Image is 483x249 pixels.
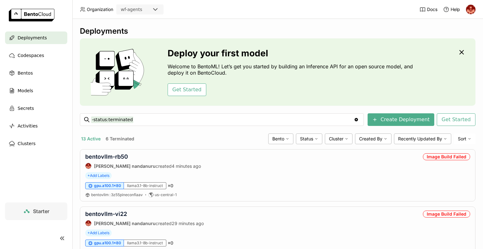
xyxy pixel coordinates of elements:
a: Codespaces [5,49,67,62]
svg: Clear value [354,117,359,122]
span: Deployments [18,34,47,42]
img: prasanth nandanuru [466,5,475,14]
span: × 0 [168,183,173,189]
div: Status [296,133,322,144]
div: llama3.1-8b-instruct [124,240,166,246]
a: Activities [5,120,67,132]
button: Get Started [168,83,206,96]
strong: [PERSON_NAME] nandanuru [94,163,156,169]
strong: [PERSON_NAME] nandanuru [94,221,156,226]
span: gpu.a100.1x80 [94,183,121,188]
a: Models [5,84,67,97]
span: 4 minutes ago [172,163,201,169]
div: wf-agents [121,6,142,13]
a: Starter [5,202,67,220]
img: prasanth nandanuru [86,220,91,226]
span: gpu.a100.1x80 [94,241,121,246]
div: llama3.1-8b-instruct [124,182,166,189]
span: +Add Labels [85,172,112,179]
button: 13 Active [80,135,102,143]
span: Secrets [18,105,34,112]
span: Organization [87,7,113,12]
h3: Deploy your first model [168,48,416,58]
span: Bentos [18,69,33,77]
button: Create Deployment [368,113,434,126]
img: prasanth nandanuru [86,163,91,169]
span: : [109,192,110,197]
a: Bentos [5,67,67,79]
span: Docs [427,7,437,12]
div: Deployments [80,26,475,36]
p: Welcome to BentoML! Let’s get you started by building an Inference API for an open source model, ... [168,63,416,76]
span: 29 minutes ago [172,221,204,226]
div: Image Build Failed [423,153,470,160]
div: created [85,220,204,226]
span: Clusters [18,140,36,147]
a: Deployments [5,31,67,44]
span: Help [451,7,460,12]
div: Help [443,6,460,13]
a: bentovllm:3z55pineconfiaav [91,192,143,197]
div: Bento [268,133,293,144]
span: Starter [33,208,49,214]
a: bentovllm-rb50 [85,153,128,160]
span: Codespaces [18,52,44,59]
a: Docs [419,6,437,13]
span: Models [18,87,33,94]
div: Recently Updated By [394,133,451,144]
div: Image Build Failed [423,211,470,218]
button: Get Started [437,113,475,126]
div: created [85,163,201,169]
input: Search [91,115,354,125]
span: Bento [272,136,284,142]
span: +Add Labels [85,229,112,236]
div: Sort [454,133,475,144]
span: Created By [359,136,382,142]
img: cover onboarding [85,48,153,96]
div: Created By [355,133,391,144]
span: Status [300,136,313,142]
span: us-central-1 [155,192,177,197]
span: Sort [458,136,466,142]
span: × 0 [168,240,173,246]
span: Activities [18,122,38,130]
span: bentovllm 3z55pineconfiaav [91,192,143,197]
button: 6 Terminated [104,135,136,143]
div: Cluster [325,133,353,144]
span: Recently Updated By [398,136,442,142]
a: bentovllm-vi22 [85,211,127,217]
a: Secrets [5,102,67,115]
span: Cluster [329,136,343,142]
a: Clusters [5,137,67,150]
img: logo [9,9,54,21]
